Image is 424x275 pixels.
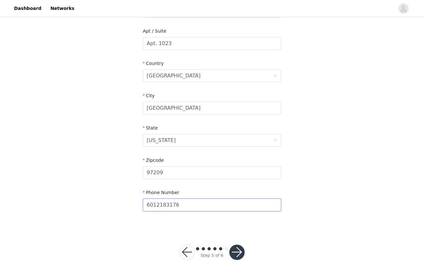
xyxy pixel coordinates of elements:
[147,134,176,146] div: Oregon
[400,4,406,14] div: avatar
[273,138,277,143] i: icon: down
[10,1,45,16] a: Dashboard
[273,74,277,78] i: icon: down
[143,158,164,163] label: Zipcode
[143,61,164,66] label: Country
[143,28,166,34] label: Apt / Suite
[147,70,200,82] div: United States
[143,93,155,98] label: City
[200,252,223,259] div: Step 5 of 6
[46,1,78,16] a: Networks
[143,125,158,130] label: State
[143,190,179,195] label: Phone Number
